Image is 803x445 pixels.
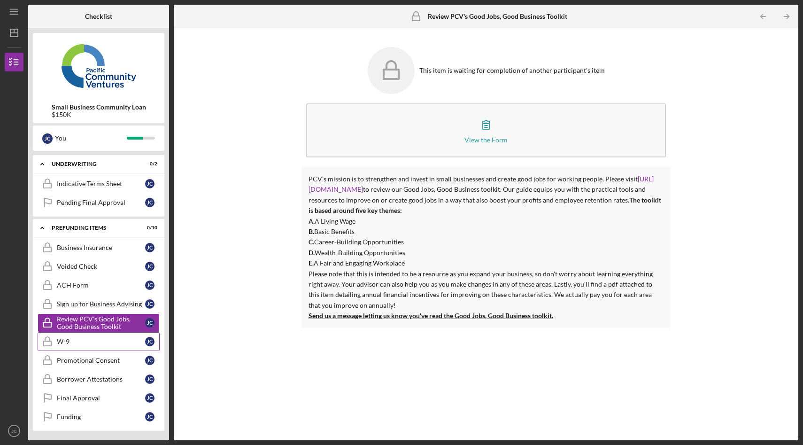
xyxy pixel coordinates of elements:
[428,13,567,20] b: Review PCV's Good Jobs, Good Business Toolkit
[57,300,145,308] div: Sign up for Business Advising
[38,351,160,370] a: Promotional ConsentJC
[309,312,553,320] strong: Send us a message letting us know you've read the Good Jobs, Good Business toolkit.
[57,315,145,330] div: Review PCV's Good Jobs, Good Business Toolkit
[145,412,154,422] div: J C
[38,295,160,313] a: Sign up for Business AdvisingJC
[52,161,134,167] div: Underwriting
[38,174,160,193] a: Indicative Terms SheetJC
[464,136,508,143] div: View the Form
[140,161,157,167] div: 0 / 2
[309,226,664,237] p: Basic Benefits
[38,370,160,389] a: Borrower AttestationsJC
[145,179,154,188] div: J C
[306,103,666,157] button: View the Form
[11,429,17,434] text: JC
[42,133,53,144] div: J C
[57,281,145,289] div: ACH Form
[57,338,145,345] div: W-9
[38,313,160,332] a: Review PCV's Good Jobs, Good Business ToolkitJC
[309,174,664,216] p: PCV’s mission is to strengthen and invest in small businesses and create good jobs for working pe...
[57,375,145,383] div: Borrower Attestations
[38,407,160,426] a: FundingJC
[52,225,134,231] div: Prefunding Items
[419,67,605,74] div: This item is waiting for completion of another participant's item
[145,262,154,271] div: J C
[309,237,664,247] p: Career-Building Opportunities
[38,238,160,257] a: Business InsuranceJC
[145,299,154,309] div: J C
[309,248,664,258] p: Wealth-Building Opportunities
[38,257,160,276] a: Voided CheckJC
[55,130,127,146] div: You
[309,217,315,225] strong: A.
[309,227,314,235] strong: B.
[38,389,160,407] a: Final ApprovalJC
[57,394,145,402] div: Final Approval
[145,318,154,328] div: J C
[309,238,314,246] strong: C.
[57,199,145,206] div: Pending Final Approval
[57,413,145,421] div: Funding
[140,225,157,231] div: 0 / 10
[85,13,112,20] b: Checklist
[52,103,146,111] b: Small Business Community Loan
[57,357,145,364] div: Promotional Consent
[145,393,154,403] div: J C
[145,243,154,252] div: J C
[145,356,154,365] div: J C
[145,198,154,207] div: J C
[33,38,164,94] img: Product logo
[309,259,314,267] strong: E.
[38,276,160,295] a: ACH FormJC
[145,337,154,346] div: J C
[309,269,664,311] p: Please note that this is intended to be a resource as you expand your business, so don't worry ab...
[5,422,23,440] button: JC
[145,375,154,384] div: J C
[57,244,145,251] div: Business Insurance
[57,180,145,187] div: Indicative Terms Sheet
[145,281,154,290] div: J C
[309,258,664,268] p: A Fair and Engaging Workplace
[57,263,145,270] div: Voided Check
[52,111,146,118] div: $150K
[309,249,315,257] strong: D.
[38,193,160,212] a: Pending Final ApprovalJC
[309,216,664,226] p: A Living Wage
[38,332,160,351] a: W-9JC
